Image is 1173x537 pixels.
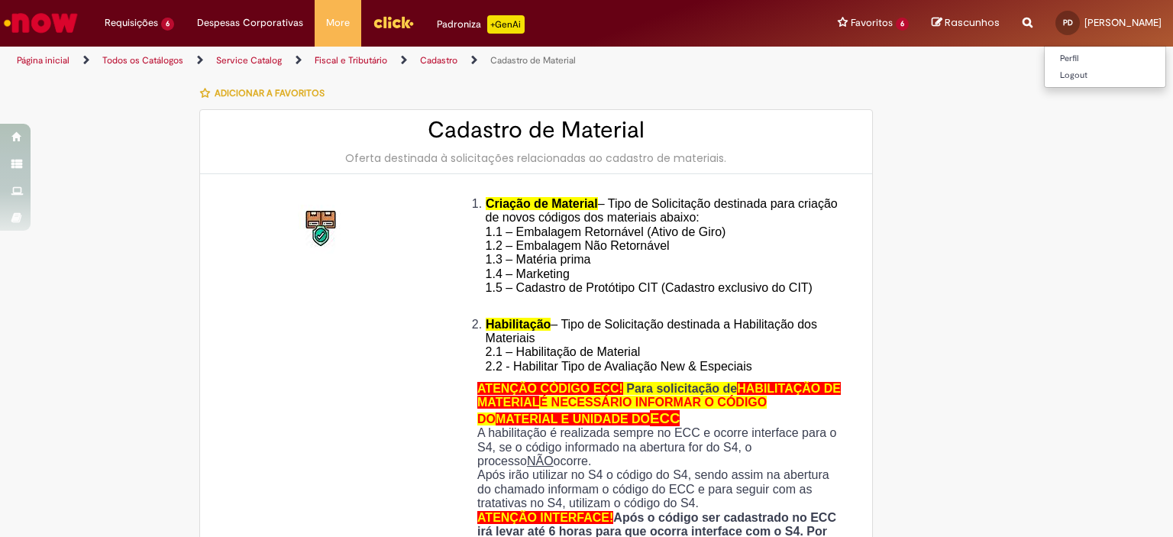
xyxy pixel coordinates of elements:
[17,54,69,66] a: Página inicial
[197,15,303,31] span: Despesas Corporativas
[486,197,598,210] span: Criação de Material
[105,15,158,31] span: Requisições
[1084,16,1162,29] span: [PERSON_NAME]
[437,15,525,34] div: Padroniza
[477,426,845,468] p: A habilitação é realizada sempre no ECC e ocorre interface para o S4, se o código informado na ab...
[1045,67,1165,84] a: Logout
[477,396,767,425] span: É NECESSÁRIO INFORMAR O CÓDIGO DO
[215,87,325,99] span: Adicionar a Favoritos
[851,15,893,31] span: Favoritos
[216,54,282,66] a: Service Catalog
[486,318,817,373] span: – Tipo de Solicitação destinada a Habilitação dos Materiais 2.1 – Habilitação de Material 2.2 - H...
[932,16,1000,31] a: Rascunhos
[298,205,347,254] img: Cadastro de Material
[650,410,680,426] span: ECC
[486,197,838,309] span: – Tipo de Solicitação destinada para criação de novos códigos dos materiais abaixo: 1.1 – Embalag...
[2,8,80,38] img: ServiceNow
[486,318,551,331] span: Habilitação
[496,412,650,425] span: MATERIAL E UNIDADE DO
[487,15,525,34] p: +GenAi
[215,150,857,166] div: Oferta destinada à solicitações relacionadas ao cadastro de materiais.
[477,382,623,395] span: ATENÇÃO CÓDIGO ECC!
[945,15,1000,30] span: Rascunhos
[215,118,857,143] h2: Cadastro de Material
[1063,18,1073,27] span: PD
[161,18,174,31] span: 6
[626,382,737,395] span: Para solicitação de
[315,54,387,66] a: Fiscal e Tributário
[373,11,414,34] img: click_logo_yellow_360x200.png
[1045,50,1165,67] a: Perfil
[477,382,841,409] span: HABILITAÇÃO DE MATERIAL
[896,18,909,31] span: 6
[490,54,576,66] a: Cadastro de Material
[527,455,554,467] u: NÃO
[420,54,457,66] a: Cadastro
[199,77,333,109] button: Adicionar a Favoritos
[11,47,771,75] ul: Trilhas de página
[326,15,350,31] span: More
[477,468,845,510] p: Após irão utilizar no S4 o código do S4, sendo assim na abertura do chamado informam o código do ...
[477,511,613,524] span: ATENÇÃO INTERFACE!
[102,54,183,66] a: Todos os Catálogos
